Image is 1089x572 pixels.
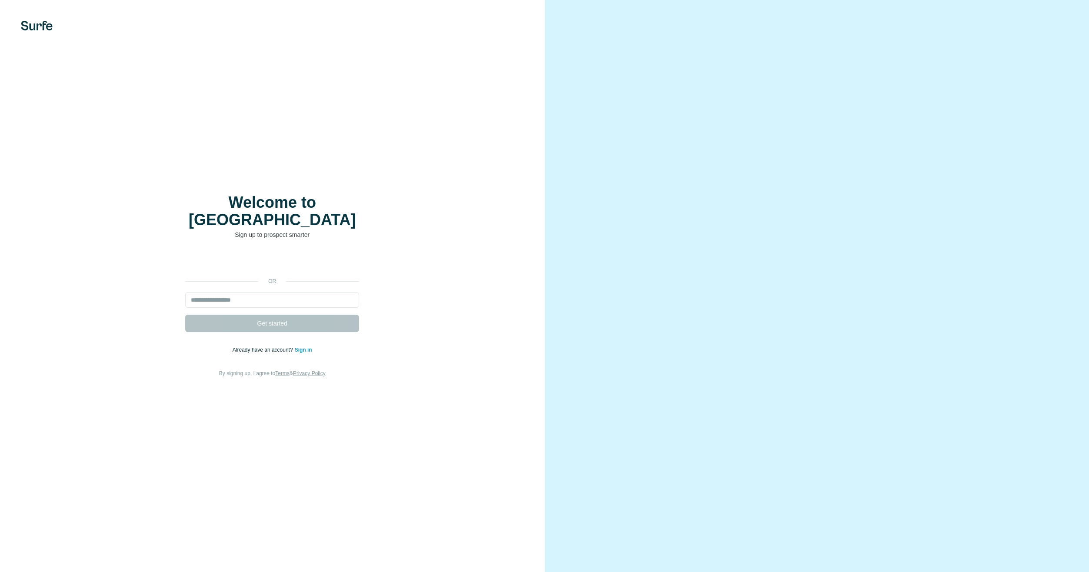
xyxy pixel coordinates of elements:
[185,230,359,239] p: Sign up to prospect smarter
[233,347,295,353] span: Already have an account?
[185,194,359,229] h1: Welcome to [GEOGRAPHIC_DATA]
[295,347,312,353] a: Sign in
[219,370,326,376] span: By signing up, I agree to &
[293,370,326,376] a: Privacy Policy
[910,9,1080,89] iframe: Sign in with Google Dialog
[21,21,53,30] img: Surfe's logo
[258,277,286,285] p: or
[275,370,290,376] a: Terms
[181,252,363,271] iframe: Sign in with Google Button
